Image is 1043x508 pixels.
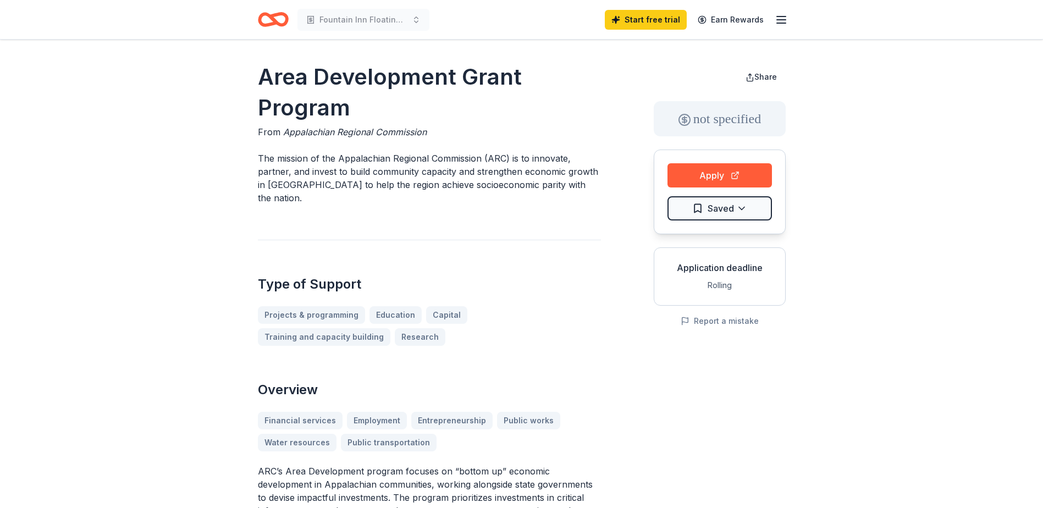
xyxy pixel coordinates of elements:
[258,328,390,346] a: Training and capacity building
[663,261,776,274] div: Application deadline
[737,66,786,88] button: Share
[691,10,770,30] a: Earn Rewards
[258,7,289,32] a: Home
[258,125,601,139] div: From
[605,10,687,30] a: Start free trial
[369,306,422,324] a: Education
[258,275,601,293] h2: Type of Support
[258,306,365,324] a: Projects & programming
[667,196,772,220] button: Saved
[654,101,786,136] div: not specified
[754,72,777,81] span: Share
[708,201,734,216] span: Saved
[319,13,407,26] span: Fountain Inn Floating Incubator Program
[258,152,601,205] p: The mission of the Appalachian Regional Commission (ARC) is to innovate, partner, and invest to b...
[258,62,601,123] h1: Area Development Grant Program
[258,381,601,399] h2: Overview
[395,328,445,346] a: Research
[667,163,772,187] button: Apply
[426,306,467,324] a: Capital
[681,314,759,328] button: Report a mistake
[283,126,427,137] span: Appalachian Regional Commission
[663,279,776,292] div: Rolling
[297,9,429,31] button: Fountain Inn Floating Incubator Program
